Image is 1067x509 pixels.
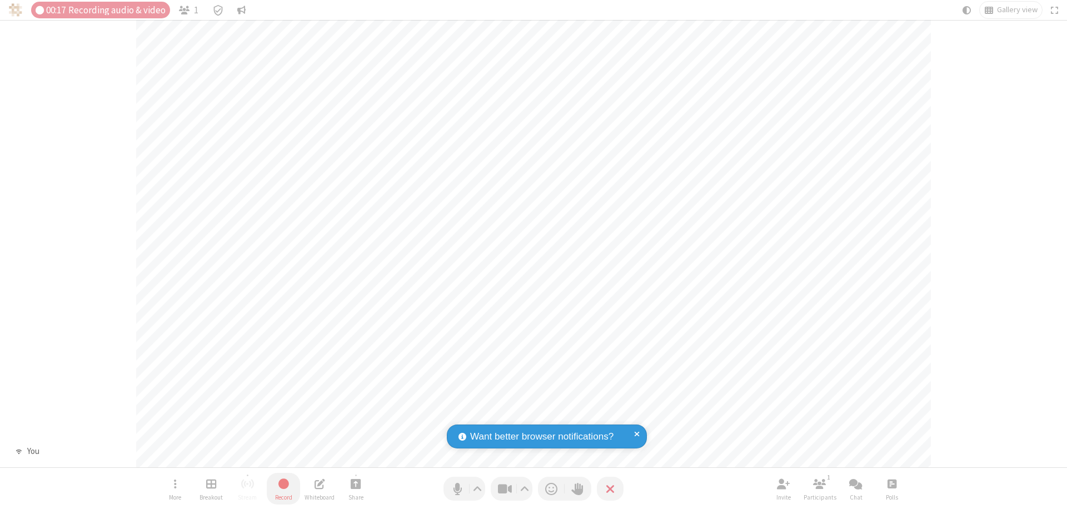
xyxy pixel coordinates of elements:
div: Meeting details Encryption enabled [207,2,228,18]
button: Video setting [517,477,532,501]
span: 00:17 [46,5,66,16]
span: Whiteboard [305,494,335,501]
span: Participants [804,494,836,501]
button: End or leave meeting [597,477,624,501]
span: Share [348,494,363,501]
span: Recording audio & video [68,5,166,16]
span: Breakout [200,494,223,501]
button: Unable to start streaming without first stopping recording [231,473,264,505]
img: QA Selenium DO NOT DELETE OR CHANGE [9,3,22,17]
div: 1 [824,472,834,482]
button: Mute (⌘+Shift+A) [443,477,485,501]
button: Stop video (⌘+Shift+V) [491,477,532,501]
button: Open chat [839,473,872,505]
button: Raise hand [565,477,591,501]
span: Chat [850,494,862,501]
button: Using system theme [958,2,976,18]
button: Invite participants (⌘+Shift+I) [767,473,800,505]
button: Audio settings [470,477,485,501]
button: Change layout [980,2,1042,18]
button: Conversation [233,2,251,18]
button: Open shared whiteboard [303,473,336,505]
button: Open poll [875,473,909,505]
span: Want better browser notifications? [470,430,614,444]
button: Start sharing [339,473,372,505]
button: Manage Breakout Rooms [195,473,228,505]
button: Open participant list [174,2,203,18]
button: Open participant list [803,473,836,505]
button: Fullscreen [1046,2,1063,18]
span: More [169,494,181,501]
span: Invite [776,494,791,501]
span: Gallery view [997,6,1038,14]
button: Open menu [158,473,192,505]
span: Polls [886,494,898,501]
div: Audio & video [31,2,170,18]
button: Stop recording [267,473,300,505]
button: Send a reaction [538,477,565,501]
span: Stream [238,494,257,501]
span: Record [275,494,292,501]
div: You [23,445,43,458]
span: 1 [194,5,198,16]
